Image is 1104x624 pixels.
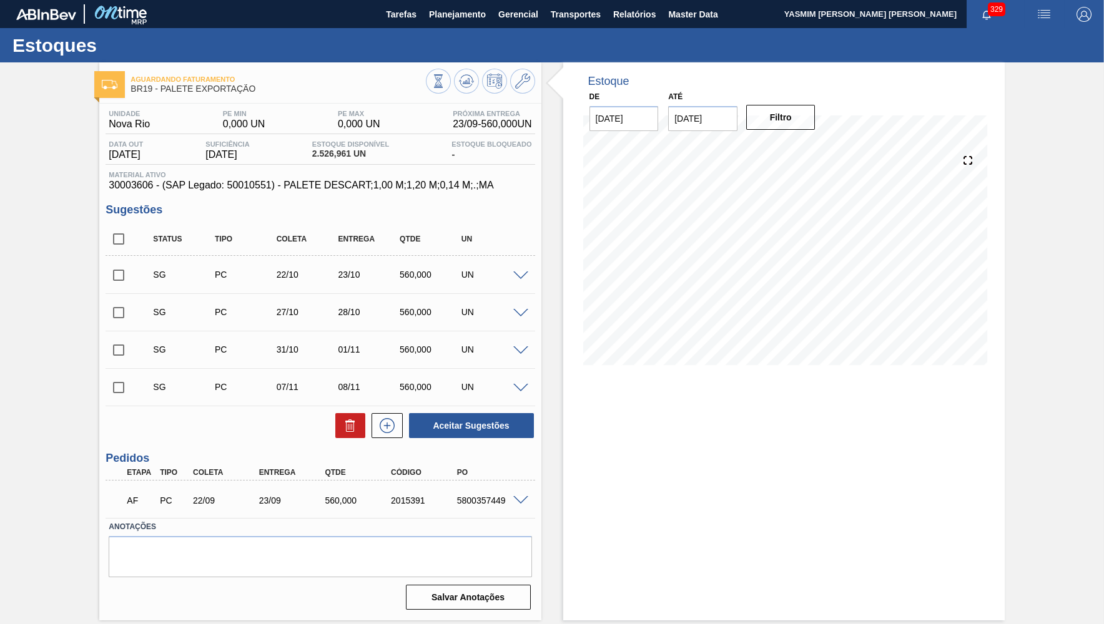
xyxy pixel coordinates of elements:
div: 23/09/2025 [256,495,330,505]
span: Unidade [109,110,150,117]
h3: Pedidos [106,452,535,465]
div: 28/10/2025 [335,307,403,317]
div: Coleta [274,235,342,243]
div: Sugestão Criada [150,344,218,354]
span: Data out [109,140,143,148]
span: Suficiência [205,140,249,148]
span: Material ativo [109,171,531,178]
div: 22/10/2025 [274,270,342,280]
div: 560,000 [322,495,395,505]
button: Atualizar Gráfico [454,69,479,94]
div: 560,000 [397,344,465,354]
div: 31/10/2025 [274,344,342,354]
div: Código [388,468,461,477]
div: Qtde [397,235,465,243]
span: PE MAX [338,110,380,117]
div: Aceitar Sugestões [403,412,535,439]
label: De [589,92,600,101]
img: userActions [1037,7,1052,22]
div: Tipo [157,468,190,477]
span: Master Data [668,7,717,22]
div: Qtde [322,468,395,477]
div: 23/10/2025 [335,270,403,280]
div: UN [458,382,526,392]
div: UN [458,235,526,243]
input: dd/mm/yyyy [589,106,659,131]
span: BR19 - PALETE EXPORTAÇÃO [131,84,425,94]
div: 01/11/2025 [335,344,403,354]
div: Nova sugestão [365,413,403,438]
div: UN [458,270,526,280]
div: 27/10/2025 [274,307,342,317]
span: Aguardando Faturamento [131,76,425,83]
div: Pedido de Compra [212,382,280,392]
span: PE MIN [223,110,265,117]
span: 23/09 - 560,000 UN [453,119,531,130]
input: dd/mm/yyyy [668,106,737,131]
span: Nova Rio [109,119,150,130]
button: Salvar Anotações [406,585,531,610]
span: Estoque Disponível [312,140,389,148]
div: 5800357449 [454,495,528,505]
div: Tipo [212,235,280,243]
div: 07/11/2025 [274,382,342,392]
span: [DATE] [109,149,143,160]
div: Pedido de Compra [157,495,190,505]
div: 22/09/2025 [190,495,264,505]
div: Pedido de Compra [212,307,280,317]
div: Sugestão Criada [150,307,218,317]
div: 560,000 [397,382,465,392]
span: Transportes [551,7,601,22]
button: Ir ao Master Data / Geral [510,69,535,94]
span: 329 [988,2,1005,16]
div: Coleta [190,468,264,477]
span: Próxima Entrega [453,110,531,117]
div: Pedido de Compra [212,270,280,280]
span: Tarefas [386,7,416,22]
div: Estoque [588,75,629,88]
p: AF [127,495,154,505]
div: Aguardando Faturamento [124,487,157,514]
span: 0,000 UN [223,119,265,130]
span: Estoque Bloqueado [451,140,531,148]
div: Status [150,235,218,243]
img: Logout [1077,7,1092,22]
span: 30003606 - (SAP Legado: 50010551) - PALETE DESCART;1,00 M;1,20 M;0,14 M;.;MA [109,180,531,191]
div: Pedido de Compra [212,344,280,354]
button: Notificações [967,6,1007,23]
label: Anotações [109,518,531,536]
button: Aceitar Sugestões [409,413,534,438]
img: TNhmsLtSVTkK8tSr43FrP2fwEKptu5GPRR3wAAAABJRU5ErkJggg== [16,9,76,20]
h3: Sugestões [106,203,535,217]
div: Excluir Sugestões [329,413,365,438]
label: Até [668,92,683,101]
div: 2015391 [388,495,461,505]
div: PO [454,468,528,477]
div: Entrega [256,468,330,477]
button: Programar Estoque [482,69,507,94]
span: 2.526,961 UN [312,149,389,158]
span: Relatórios [613,7,656,22]
div: Entrega [335,235,403,243]
button: Visão Geral dos Estoques [426,69,451,94]
div: 08/11/2025 [335,382,403,392]
div: Sugestão Criada [150,270,218,280]
div: Etapa [124,468,157,477]
div: - [448,140,535,160]
h1: Estoques [12,38,234,52]
div: 560,000 [397,307,465,317]
div: 560,000 [397,270,465,280]
img: Ícone [102,80,117,89]
span: 0,000 UN [338,119,380,130]
span: Gerencial [498,7,538,22]
div: UN [458,344,526,354]
span: Planejamento [429,7,486,22]
div: UN [458,307,526,317]
button: Filtro [746,105,816,130]
span: [DATE] [205,149,249,160]
div: Sugestão Criada [150,382,218,392]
